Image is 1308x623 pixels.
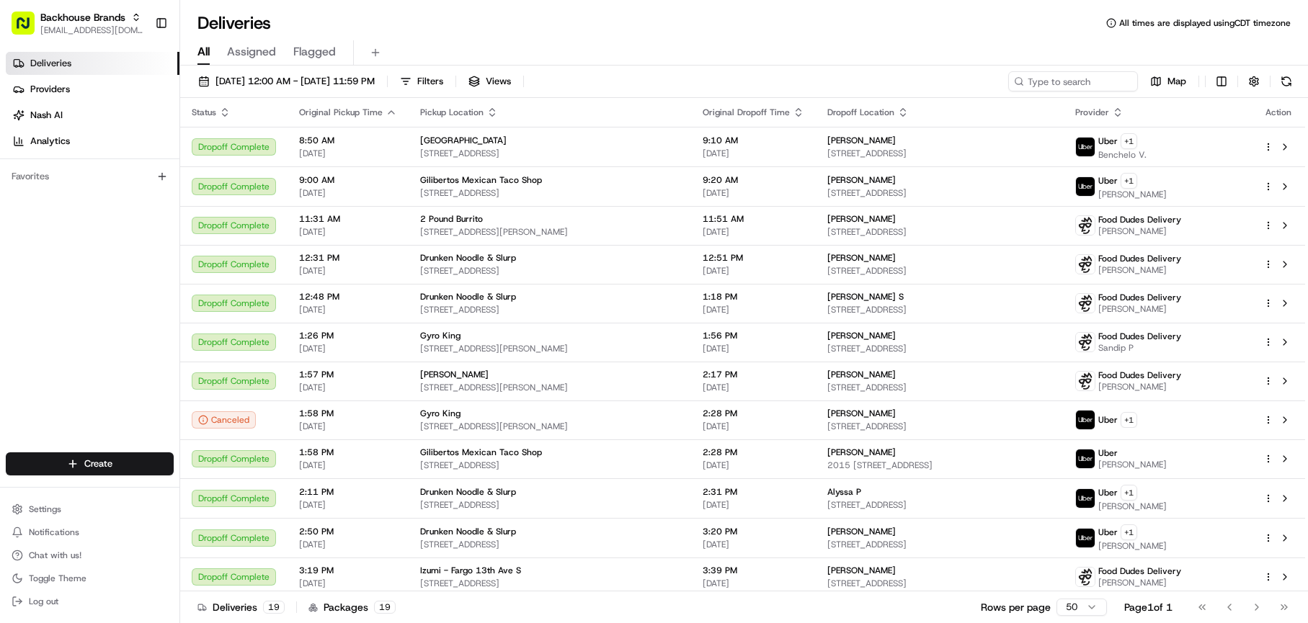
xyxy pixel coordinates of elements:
[1098,149,1147,161] span: Benchelo V.
[1098,135,1118,147] span: Uber
[703,291,804,302] span: 1:18 PM
[1144,71,1193,91] button: Map
[420,421,680,432] span: [STREET_ADDRESS][PERSON_NAME]
[6,6,149,40] button: Backhouse Brands[EMAIL_ADDRESS][DOMAIN_NAME]
[308,600,396,614] div: Packages
[299,187,397,199] span: [DATE]
[1098,414,1118,426] span: Uber
[827,578,1053,589] span: [STREET_ADDRESS]
[197,43,210,60] span: All
[827,539,1053,550] span: [STREET_ADDRESS]
[1098,565,1181,577] span: Food Dudes Delivery
[420,565,521,576] span: Izumi - Fargo 13th Ave S
[420,135,507,146] span: [GEOGRAPHIC_DATA]
[30,57,71,70] span: Deliveries
[1098,253,1181,264] span: Food Dudes Delivery
[1075,107,1109,118] span: Provider
[420,369,489,380] span: [PERSON_NAME]
[192,411,256,429] button: Canceled
[1076,568,1095,586] img: food_dudes.png
[1124,600,1173,614] div: Page 1 of 1
[1276,71,1296,91] button: Refresh
[227,43,276,60] span: Assigned
[703,421,804,432] span: [DATE]
[827,330,896,341] span: [PERSON_NAME]
[1263,107,1294,118] div: Action
[192,71,381,91] button: [DATE] 12:00 AM - [DATE] 11:59 PM
[197,12,271,35] h1: Deliveries
[299,447,397,458] span: 1:58 PM
[1098,225,1181,237] span: [PERSON_NAME]
[417,75,443,88] span: Filters
[827,499,1053,511] span: [STREET_ADDRESS]
[703,539,804,550] span: [DATE]
[1098,381,1181,393] span: [PERSON_NAME]
[1076,489,1095,508] img: uber-new-logo.jpeg
[827,107,894,118] span: Dropoff Location
[1076,529,1095,547] img: uber-new-logo.jpeg
[6,545,174,565] button: Chat with us!
[420,499,680,511] span: [STREET_ADDRESS]
[827,382,1053,393] span: [STREET_ADDRESS]
[827,187,1053,199] span: [STREET_ADDRESS]
[192,107,216,118] span: Status
[703,578,804,589] span: [DATE]
[703,107,790,118] span: Original Dropoff Time
[703,213,804,225] span: 11:51 AM
[420,408,461,419] span: Gyro King
[827,343,1053,354] span: [STREET_ADDRESS]
[299,291,397,302] span: 12:48 PM
[1076,138,1095,156] img: uber-new-logo.jpeg
[40,24,143,36] button: [EMAIL_ADDRESS][DOMAIN_NAME]
[1098,303,1181,315] span: [PERSON_NAME]
[827,447,896,458] span: [PERSON_NAME]
[827,460,1053,471] span: 2015 [STREET_ADDRESS]
[1098,214,1181,225] span: Food Dudes Delivery
[827,421,1053,432] span: [STREET_ADDRESS]
[1121,173,1137,189] button: +1
[1098,175,1118,187] span: Uber
[1098,487,1118,498] span: Uber
[703,304,804,315] span: [DATE]
[84,457,112,470] span: Create
[1098,264,1181,276] span: [PERSON_NAME]
[827,408,896,419] span: [PERSON_NAME]
[827,565,896,576] span: [PERSON_NAME]
[1076,216,1095,235] img: food_dudes.png
[1098,369,1181,381] span: Food Dudes Delivery
[703,265,804,277] span: [DATE]
[420,148,680,159] span: [STREET_ADDRESS]
[1121,412,1137,428] button: +1
[703,226,804,238] span: [DATE]
[420,265,680,277] span: [STREET_ADDRESS]
[420,343,680,354] span: [STREET_ADDRESS][PERSON_NAME]
[1098,501,1167,512] span: [PERSON_NAME]
[299,330,397,341] span: 1:26 PM
[1076,255,1095,274] img: food_dudes.png
[30,109,63,122] span: Nash AI
[6,104,179,127] a: Nash AI
[703,135,804,146] span: 9:10 AM
[1121,524,1137,540] button: +1
[1098,526,1118,538] span: Uber
[703,252,804,264] span: 12:51 PM
[197,600,285,614] div: Deliveries
[827,526,896,537] span: [PERSON_NAME]
[703,382,804,393] span: [DATE]
[1008,71,1138,91] input: Type to search
[1076,294,1095,313] img: food_dudes.png
[6,522,174,542] button: Notifications
[40,10,125,24] button: Backhouse Brands
[299,578,397,589] span: [DATE]
[6,130,179,153] a: Analytics
[299,107,383,118] span: Original Pickup Time
[1119,17,1291,29] span: All times are displayed using CDT timezone
[420,539,680,550] span: [STREET_ADDRESS]
[703,408,804,419] span: 2:28 PM
[299,486,397,498] span: 2:11 PM
[420,526,516,537] span: Drunken Noodle & Slurp
[703,369,804,380] span: 2:17 PM
[1121,133,1137,149] button: +1
[1076,177,1095,196] img: uber-new-logo.jpeg
[293,43,336,60] span: Flagged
